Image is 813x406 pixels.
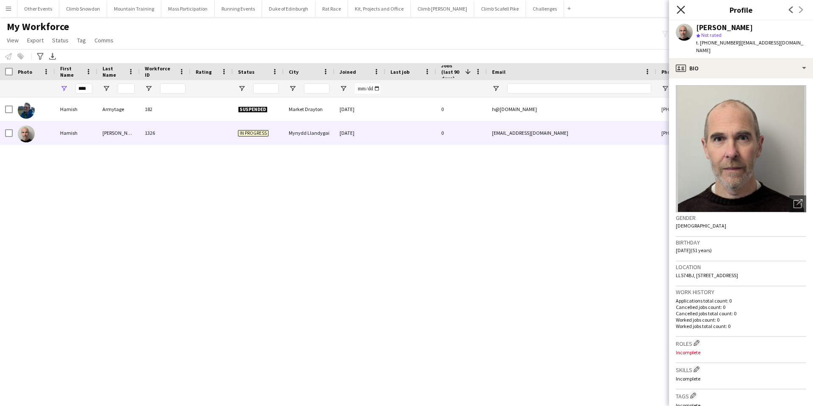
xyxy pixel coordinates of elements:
[289,69,299,75] span: City
[441,62,462,81] span: Jobs (last 90 days)
[661,69,676,75] span: Phone
[262,0,315,17] button: Duke of Edinburgh
[161,0,215,17] button: Mass Participation
[35,51,45,61] app-action-btn: Advanced filters
[196,69,212,75] span: Rating
[91,35,117,46] a: Comms
[676,288,806,296] h3: Work history
[253,83,279,94] input: Status Filter Input
[676,323,806,329] p: Worked jobs total count: 0
[238,85,246,92] button: Open Filter Menu
[60,85,68,92] button: Open Filter Menu
[676,375,806,382] p: Incomplete
[60,65,82,78] span: First Name
[118,83,135,94] input: Last Name Filter Input
[474,0,526,17] button: Climb Scafell Pike
[24,35,47,46] a: Export
[304,83,329,94] input: City Filter Input
[676,214,806,222] h3: Gender
[676,85,806,212] img: Crew avatar or photo
[75,83,92,94] input: First Name Filter Input
[656,97,765,121] div: [PHONE_NUMBER]
[27,36,44,44] span: Export
[140,121,191,145] div: 1326
[160,83,185,94] input: Workforce ID Filter Input
[487,97,656,121] div: h@[DOMAIN_NAME]
[661,85,669,92] button: Open Filter Menu
[284,97,335,121] div: Market Drayton
[676,272,738,278] span: LL574BJ, [STREET_ADDRESS]
[340,85,347,92] button: Open Filter Menu
[107,0,161,17] button: Mountain Training
[55,121,97,145] div: Hamish
[696,39,803,53] span: | [EMAIL_ADDRESS][DOMAIN_NAME]
[18,102,35,119] img: Hamish Armytage
[411,0,474,17] button: Climb [PERSON_NAME]
[55,97,97,121] div: Hamish
[701,32,722,38] span: Not rated
[355,83,380,94] input: Joined Filter Input
[18,125,35,142] img: Hamish Healy
[77,36,86,44] span: Tag
[676,239,806,246] h3: Birthday
[526,0,564,17] button: Challenges
[59,0,107,17] button: Climb Snowdon
[238,69,254,75] span: Status
[140,97,191,121] div: 182
[340,69,356,75] span: Joined
[676,263,806,271] h3: Location
[436,97,487,121] div: 0
[97,97,140,121] div: Armytage
[669,58,813,78] div: Bio
[676,391,806,400] h3: Tags
[676,349,806,356] p: Incomplete
[97,121,140,145] div: [PERSON_NAME]
[238,106,268,113] span: Suspended
[7,36,19,44] span: View
[390,69,409,75] span: Last job
[238,130,268,136] span: In progress
[215,0,262,17] button: Running Events
[289,85,296,92] button: Open Filter Menu
[507,83,651,94] input: Email Filter Input
[102,65,124,78] span: Last Name
[676,365,806,374] h3: Skills
[492,69,506,75] span: Email
[696,39,740,46] span: t. [PHONE_NUMBER]
[669,4,813,15] h3: Profile
[94,36,113,44] span: Comms
[47,51,58,61] app-action-btn: Export XLSX
[696,24,753,31] div: [PERSON_NAME]
[18,69,32,75] span: Photo
[315,0,348,17] button: Rat Race
[676,339,806,348] h3: Roles
[102,85,110,92] button: Open Filter Menu
[676,298,806,304] p: Applications total count: 0
[676,310,806,317] p: Cancelled jobs total count: 0
[656,121,765,145] div: [PHONE_NUMBER]
[492,85,500,92] button: Open Filter Menu
[52,36,69,44] span: Status
[335,121,385,145] div: [DATE]
[284,121,335,145] div: Mynydd Llandygai
[676,222,726,229] span: [DEMOGRAPHIC_DATA]
[145,65,175,78] span: Workforce ID
[7,20,69,33] span: My Workforce
[789,195,806,212] div: Open photos pop-in
[74,35,89,46] a: Tag
[487,121,656,145] div: [EMAIL_ADDRESS][DOMAIN_NAME]
[676,317,806,323] p: Worked jobs count: 0
[348,0,411,17] button: Kit, Projects and Office
[17,0,59,17] button: Other Events
[676,304,806,310] p: Cancelled jobs count: 0
[676,247,712,253] span: [DATE] (51 years)
[436,121,487,145] div: 0
[145,85,152,92] button: Open Filter Menu
[335,97,385,121] div: [DATE]
[49,35,72,46] a: Status
[3,35,22,46] a: View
